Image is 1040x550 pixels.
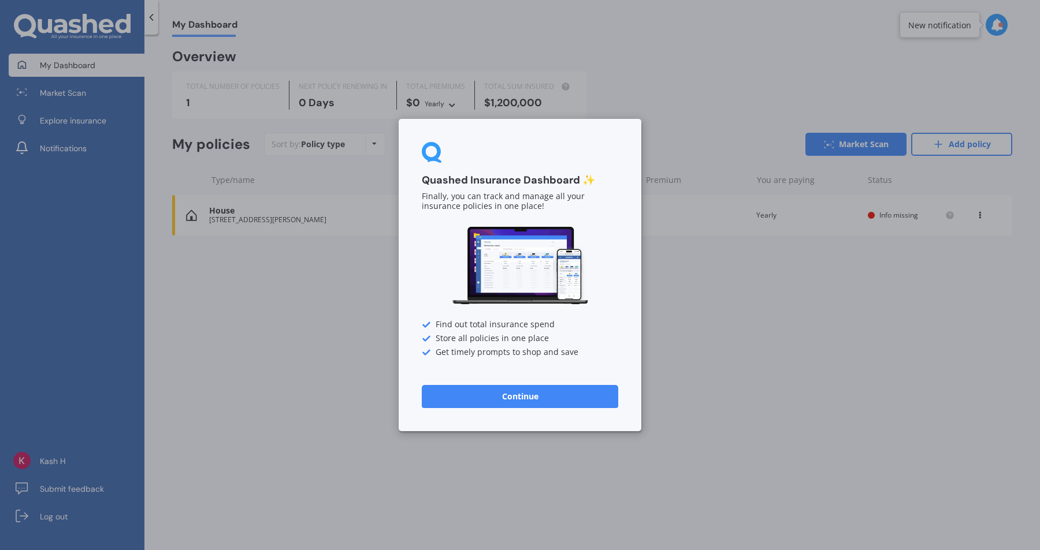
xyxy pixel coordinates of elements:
[422,320,618,330] div: Find out total insurance spend
[422,348,618,357] div: Get timely prompts to shop and save
[451,225,589,306] img: Dashboard
[422,174,618,187] h3: Quashed Insurance Dashboard ✨
[422,385,618,408] button: Continue
[422,334,618,343] div: Store all policies in one place
[422,192,618,212] p: Finally, you can track and manage all your insurance policies in one place!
